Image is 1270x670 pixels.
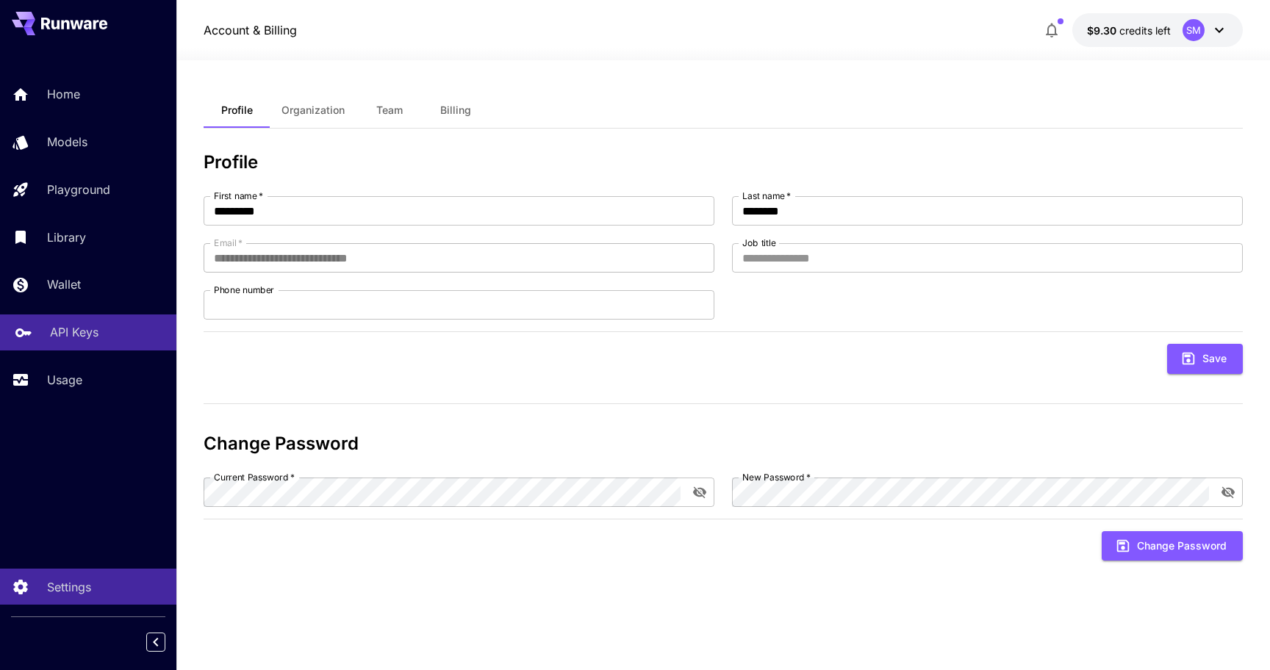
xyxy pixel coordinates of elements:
[686,479,713,505] button: toggle password visibility
[204,21,297,39] nav: breadcrumb
[281,104,345,117] span: Organization
[1119,24,1171,37] span: credits left
[204,21,297,39] a: Account & Billing
[47,228,86,246] p: Library
[440,104,471,117] span: Billing
[1183,19,1205,41] div: SM
[204,433,1243,454] h3: Change Password
[214,284,274,296] label: Phone number
[47,275,81,293] p: Wallet
[742,190,791,202] label: Last name
[47,578,91,596] p: Settings
[50,323,98,341] p: API Keys
[47,133,87,151] p: Models
[1102,531,1243,561] button: Change Password
[157,629,176,655] div: Collapse sidebar
[742,471,811,483] label: New Password
[214,237,243,249] label: Email
[1072,13,1243,47] button: $9.2995SM
[376,104,403,117] span: Team
[221,104,253,117] span: Profile
[214,471,295,483] label: Current Password
[146,633,165,652] button: Collapse sidebar
[1215,479,1241,505] button: toggle password visibility
[1167,344,1243,374] button: Save
[1087,24,1119,37] span: $9.30
[214,190,263,202] label: First name
[47,85,80,103] p: Home
[47,181,110,198] p: Playground
[1087,23,1171,38] div: $9.2995
[204,152,1243,173] h3: Profile
[742,237,776,249] label: Job title
[47,371,82,389] p: Usage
